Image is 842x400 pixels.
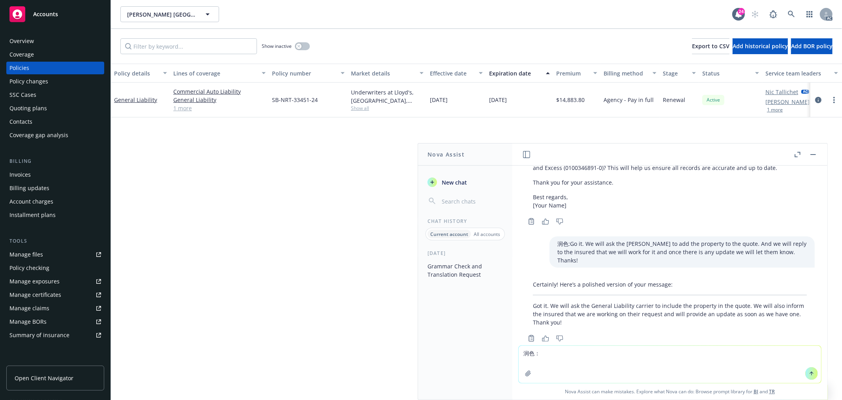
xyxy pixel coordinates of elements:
[120,6,219,22] button: [PERSON_NAME] [GEOGRAPHIC_DATA] / Unique Product Source Inc.
[528,335,535,342] svg: Copy to clipboard
[604,69,648,77] div: Billing method
[6,209,104,221] a: Installment plans
[351,88,424,105] div: Underwriters at Lloyd's, [GEOGRAPHIC_DATA], [PERSON_NAME] of [GEOGRAPHIC_DATA], RT Specialty Insu...
[553,64,600,83] button: Premium
[430,231,468,238] p: Current account
[600,64,660,83] button: Billing method
[9,35,34,47] div: Overview
[738,8,745,15] div: 24
[9,315,47,328] div: Manage BORs
[474,231,500,238] p: All accounts
[9,289,61,301] div: Manage certificates
[6,48,104,61] a: Coverage
[9,182,49,194] div: Billing updates
[6,357,104,365] div: Analytics hub
[9,168,31,181] div: Invoices
[765,88,798,96] a: Nic Tallichet
[6,3,104,25] a: Accounts
[692,38,729,54] button: Export to CSV
[553,333,566,344] button: Thumbs down
[762,64,841,83] button: Service team leaders
[418,218,512,225] div: Chat History
[348,64,427,83] button: Market details
[9,89,36,101] div: SSC Cases
[6,168,104,181] a: Invoices
[9,195,53,208] div: Account charges
[519,346,821,383] textarea: 润色：
[533,302,807,326] p: Got it. We will ask the General Liability carrier to include the property in the quote. We will a...
[767,108,783,112] button: 1 more
[173,69,257,77] div: Lines of coverage
[791,42,833,50] span: Add BOR policy
[486,64,553,83] button: Expiration date
[533,193,807,209] p: Best regards, [Your Name]
[702,69,750,77] div: Status
[705,96,721,104] span: Active
[262,43,292,49] span: Show inactive
[769,388,775,395] a: TR
[424,260,506,281] button: Grammar Check and Translation Request
[6,289,104,301] a: Manage certificates
[430,96,448,104] span: [DATE]
[6,315,104,328] a: Manage BORs
[6,182,104,194] a: Billing updates
[6,35,104,47] a: Overview
[111,64,170,83] button: Policy details
[6,115,104,128] a: Contacts
[6,248,104,261] a: Manage files
[802,6,818,22] a: Switch app
[6,262,104,274] a: Policy checking
[604,96,654,104] span: Agency - Pay in full
[814,95,823,105] a: circleInformation
[663,69,687,77] div: Stage
[6,89,104,101] a: SSC Cases
[784,6,799,22] a: Search
[9,48,34,61] div: Coverage
[533,280,807,289] p: Certainly! Here’s a polished version of your message:
[170,64,269,83] button: Lines of coverage
[765,69,829,77] div: Service team leaders
[427,64,486,83] button: Effective date
[424,175,506,189] button: New chat
[660,64,699,83] button: Stage
[272,96,318,104] span: SB-NRT-33451-24
[733,38,788,54] button: Add historical policy
[528,218,535,225] svg: Copy to clipboard
[765,6,781,22] a: Report a Bug
[9,329,69,342] div: Summary of insurance
[6,237,104,245] div: Tools
[6,195,104,208] a: Account charges
[9,209,56,221] div: Installment plans
[430,69,474,77] div: Effective date
[6,102,104,115] a: Quoting plans
[114,69,158,77] div: Policy details
[272,69,336,77] div: Policy number
[428,150,465,158] h1: Nova Assist
[9,115,32,128] div: Contacts
[489,69,541,77] div: Expiration date
[765,98,810,106] a: [PERSON_NAME]
[173,87,266,96] a: Commercial Auto Liability
[9,302,49,315] div: Manage claims
[791,38,833,54] button: Add BOR policy
[747,6,763,22] a: Start snowing
[699,64,762,83] button: Status
[663,96,685,104] span: Renewal
[489,96,507,104] span: [DATE]
[557,240,807,264] p: 润色:Go it. We will ask the [PERSON_NAME] to add the property to the quote. And we will reply to th...
[269,64,348,83] button: Policy number
[9,275,60,288] div: Manage exposures
[15,374,73,382] span: Open Client Navigator
[6,329,104,342] a: Summary of insurance
[533,178,807,187] p: Thank you for your assistance.
[9,262,49,274] div: Policy checking
[6,129,104,142] a: Coverage gap analysis
[553,216,566,227] button: Thumbs down
[9,62,29,74] div: Policies
[6,302,104,315] a: Manage claims
[114,96,157,104] a: General Liability
[6,275,104,288] span: Manage exposures
[9,129,68,142] div: Coverage gap analysis
[516,383,824,400] span: Nova Assist can make mistakes. Explore what Nova can do: Browse prompt library for and
[173,104,266,112] a: 1 more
